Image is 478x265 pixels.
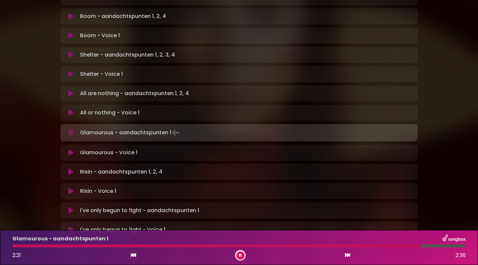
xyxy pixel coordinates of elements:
[12,235,109,243] p: Glamourous - aandachtspunten 1
[80,187,116,195] p: Risin - Voice 1
[455,251,466,259] span: 2:36
[80,70,123,78] p: Shelter - Voice 1
[80,109,139,117] p: All or nothing - Voice 1
[80,89,189,97] p: All are nothing - aandachtspunten 1, 2, 4
[12,251,21,259] span: 2:21
[442,234,466,243] img: songbox-logo-white.png
[80,206,199,214] p: I've only begun to fight - aandachtspunten 1
[80,128,181,137] p: Glamourous - aandachtspunten 1
[80,12,166,20] p: Boom - aandachtspunten 1, 2, 4
[80,32,120,40] p: Boom - Voice 1
[80,149,137,157] p: Glamourous - Voice 1
[171,128,181,137] img: waveform4.gif
[80,226,165,234] p: I've only begun to fight - Voice 1
[80,168,162,176] p: Risin - aandachtspunten 1, 2, 4
[80,51,175,59] p: Shelter - aandachtspunten 1, 2, 3, 4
